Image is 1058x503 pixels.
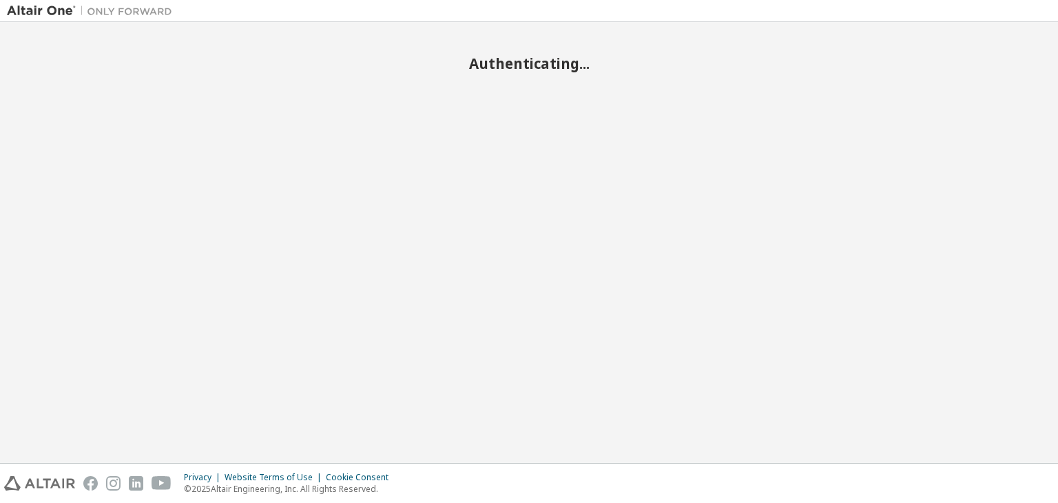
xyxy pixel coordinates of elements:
[7,54,1051,72] h2: Authenticating...
[225,472,326,483] div: Website Terms of Use
[184,472,225,483] div: Privacy
[106,476,121,491] img: instagram.svg
[326,472,397,483] div: Cookie Consent
[129,476,143,491] img: linkedin.svg
[184,483,397,495] p: © 2025 Altair Engineering, Inc. All Rights Reserved.
[4,476,75,491] img: altair_logo.svg
[152,476,172,491] img: youtube.svg
[7,4,179,18] img: Altair One
[83,476,98,491] img: facebook.svg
